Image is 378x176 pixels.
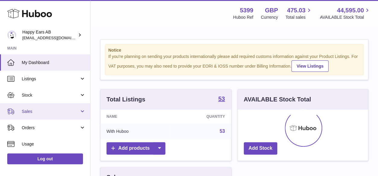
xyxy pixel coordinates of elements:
[244,142,277,155] a: Add Stock
[169,110,231,123] th: Quantity
[220,129,225,134] a: 53
[108,47,360,53] strong: Notice
[320,6,371,20] a: 44,595.00 AVAILABLE Stock Total
[261,14,278,20] div: Currency
[22,29,77,41] div: Happy Ears AB
[233,14,253,20] div: Huboo Ref
[100,123,169,139] td: With Huboo
[285,14,312,20] span: Total sales
[22,60,86,66] span: My Dashboard
[106,95,145,104] h3: Total Listings
[291,60,329,72] a: View Listings
[265,6,278,14] strong: GBP
[22,35,89,40] span: [EMAIL_ADDRESS][DOMAIN_NAME]
[320,14,371,20] span: AVAILABLE Stock Total
[7,153,83,164] a: Log out
[244,95,311,104] h3: AVAILABLE Stock Total
[106,142,165,155] a: Add products
[22,109,79,114] span: Sales
[240,6,253,14] strong: 5399
[100,110,169,123] th: Name
[22,125,79,131] span: Orders
[287,6,305,14] span: 475.03
[22,141,86,147] span: Usage
[7,30,16,40] img: 3pl@happyearsearplugs.com
[22,92,79,98] span: Stock
[218,96,225,102] strong: 53
[337,6,364,14] span: 44,595.00
[108,54,360,72] div: If you're planning on sending your products internationally please add required customs informati...
[285,6,312,20] a: 475.03 Total sales
[218,96,225,103] a: 53
[22,76,79,82] span: Listings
